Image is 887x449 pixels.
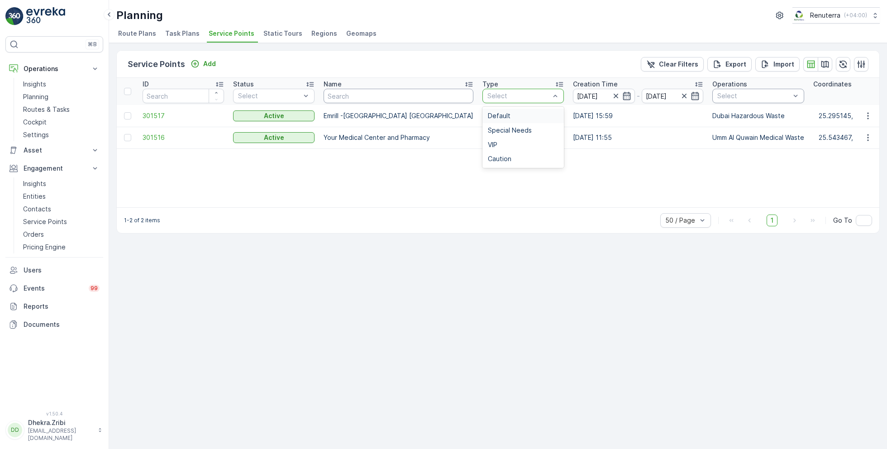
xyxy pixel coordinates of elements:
a: Insights [19,177,103,190]
button: DDDhekra.Zribi[EMAIL_ADDRESS][DOMAIN_NAME] [5,418,103,442]
a: Pricing Engine [19,241,103,253]
p: Pricing Engine [23,243,66,252]
p: Export [725,60,746,69]
p: Reports [24,302,100,311]
button: Export [707,57,752,72]
button: Clear Filters [641,57,704,72]
button: Active [233,132,315,143]
a: Cockpit [19,116,103,129]
p: Clear Filters [659,60,698,69]
span: 1 [767,215,777,226]
p: Service Points [128,58,185,71]
input: dd/mm/yyyy [573,89,635,103]
a: Routes & Tasks [19,103,103,116]
a: Entities [19,190,103,203]
a: Orders [19,228,103,241]
button: Add [187,58,219,69]
p: Documents [24,320,100,329]
p: Settings [23,130,49,139]
span: Default [488,112,510,119]
p: Cockpit [23,118,47,127]
p: Operations [712,80,747,89]
a: Contacts [19,203,103,215]
input: Search [324,89,473,103]
a: Service Points [19,215,103,228]
p: 99 [91,285,98,292]
div: Toggle Row Selected [124,112,131,119]
p: Insights [23,179,46,188]
td: [DATE] 11:55 [568,127,708,148]
p: Type [482,80,498,89]
span: v 1.50.4 [5,411,103,416]
p: - [637,91,640,101]
div: DD [8,423,22,437]
img: Screenshot_2024-07-26_at_13.33.01.png [792,10,806,20]
p: Planning [23,92,48,101]
p: Operations [24,64,85,73]
p: Import [773,60,794,69]
p: 1-2 of 2 items [124,217,160,224]
input: dd/mm/yyyy [642,89,704,103]
button: Engagement [5,159,103,177]
span: Task Plans [165,29,200,38]
p: Insights [23,80,46,89]
p: ( +04:00 ) [844,12,867,19]
p: Contacts [23,205,51,214]
p: Active [264,111,284,120]
span: Special Needs [488,127,532,134]
a: Users [5,261,103,279]
span: VIP [488,141,497,148]
p: Dubai Hazardous Waste [712,111,804,120]
p: Select [487,91,550,100]
p: Entities [23,192,46,201]
img: logo_light-DOdMpM7g.png [26,7,65,25]
p: Service Points [23,217,67,226]
button: Operations [5,60,103,78]
p: Your Medical Center and Pharmacy [324,133,473,142]
p: Events [24,284,83,293]
a: Events99 [5,279,103,297]
button: Renuterra(+04:00) [792,7,880,24]
span: Geomaps [346,29,377,38]
p: Active [264,133,284,142]
div: Toggle Row Selected [124,134,131,141]
a: Planning [19,91,103,103]
p: Select [238,91,300,100]
span: Service Points [209,29,254,38]
button: Import [755,57,800,72]
span: Route Plans [118,29,156,38]
p: Users [24,266,100,275]
span: Go To [833,216,852,225]
p: Asset [24,146,85,155]
a: Insights [19,78,103,91]
p: Select [717,91,790,100]
button: Active [233,110,315,121]
span: Regions [311,29,337,38]
a: Reports [5,297,103,315]
p: Dhekra.Zribi [28,418,93,427]
p: 25.295145, 55.361561 [819,111,887,120]
p: Status [233,80,254,89]
a: 301516 [143,133,224,142]
p: Engagement [24,164,85,173]
a: 301517 [143,111,224,120]
p: Coordinates [813,80,852,89]
a: Documents [5,315,103,334]
input: Search [143,89,224,103]
p: ⌘B [88,41,97,48]
img: logo [5,7,24,25]
p: ID [143,80,149,89]
p: Planning [116,8,163,23]
td: [DATE] 15:59 [568,105,708,127]
p: Renuterra [810,11,840,20]
button: Asset [5,141,103,159]
p: Name [324,80,342,89]
span: Static Tours [263,29,302,38]
p: Orders [23,230,44,239]
p: Creation Time [573,80,618,89]
span: Caution [488,155,511,162]
p: [EMAIL_ADDRESS][DOMAIN_NAME] [28,427,93,442]
p: Add [203,59,216,68]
